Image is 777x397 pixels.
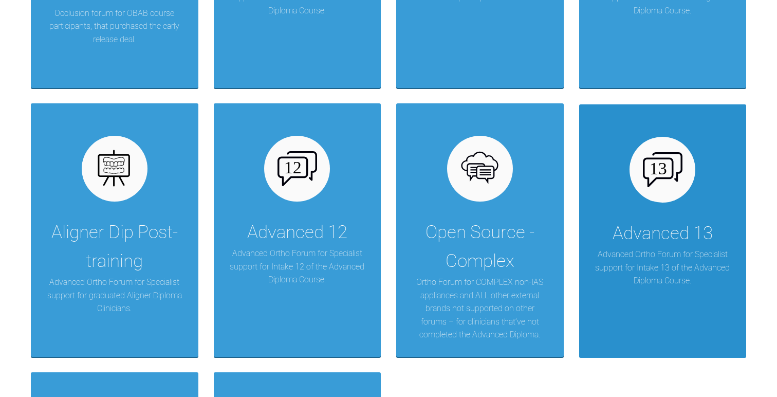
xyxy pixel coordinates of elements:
[214,103,381,357] a: Advanced 12Advanced Ortho Forum for Specialist support for Intake 12 of the Advanced Diploma Course.
[31,103,198,357] a: Aligner Dip Post-trainingAdvanced Ortho Forum for Specialist support for graduated Aligner Diplom...
[412,276,548,341] p: Ortho Forum for COMPLEX non-IAS appliances and ALL other external brands not supported on other f...
[95,149,134,189] img: aligner-diploma.90870aee.svg
[595,248,731,287] p: Advanced Ortho Forum for Specialist support for Intake 13 of the Advanced Diploma Course.
[46,218,183,276] div: Aligner Dip Post-training
[579,103,747,357] a: Advanced 13Advanced Ortho Forum for Specialist support for Intake 13 of the Advanced Diploma Course.
[46,7,183,46] p: Occlusion forum for OBAB course participants, that purchased the early release deal.
[412,218,548,276] div: Open Source - Complex
[247,218,347,247] div: Advanced 12
[229,247,366,286] p: Advanced Ortho Forum for Specialist support for Intake 12 of the Advanced Diploma Course.
[396,103,564,357] a: Open Source - ComplexOrtho Forum for COMPLEX non-IAS appliances and ALL other external brands not...
[460,149,499,189] img: opensource.6e495855.svg
[613,219,713,248] div: Advanced 13
[643,152,682,187] img: advanced-13.47c9b60d.svg
[46,276,183,315] p: Advanced Ortho Forum for Specialist support for graduated Aligner Diploma Clinicians.
[277,151,317,186] img: advanced-12.503f70cd.svg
